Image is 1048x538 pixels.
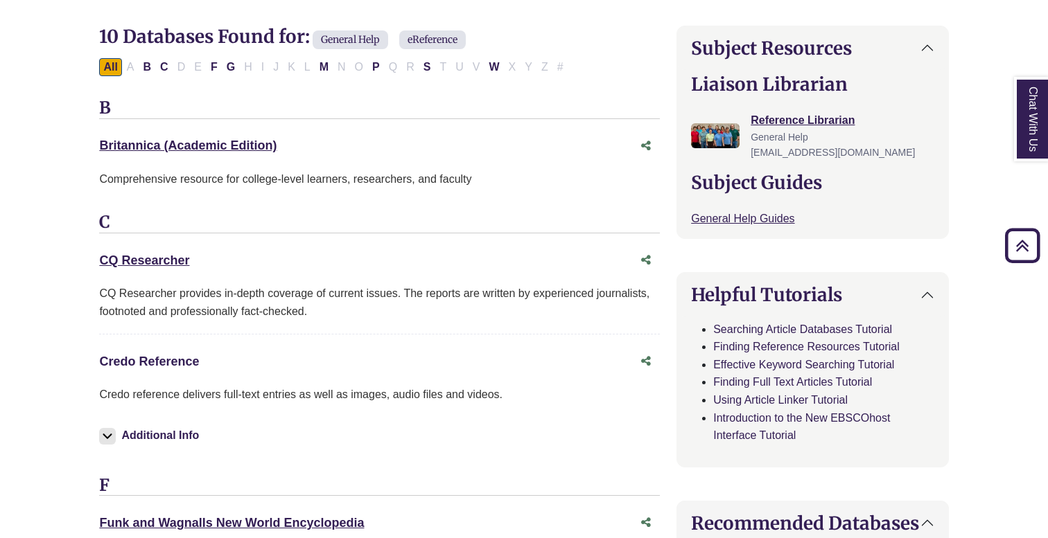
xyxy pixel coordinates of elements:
[207,58,222,76] button: Filter Results F
[99,213,660,233] h3: C
[419,58,435,76] button: Filter Results S
[713,412,890,442] a: Introduction to the New EBSCOhost Interface Tutorial
[99,285,660,320] div: CQ Researcher provides in-depth coverage of current issues. The reports are written by experience...
[713,376,872,388] a: Finding Full Text Articles Tutorial
[713,341,900,352] a: Finding Reference Resources Tutorial
[99,25,310,48] span: 10 Databases Found for:
[222,58,239,76] button: Filter Results G
[484,58,503,76] button: Filter Results W
[713,323,892,335] a: Searching Article Databases Tutorial
[315,58,333,76] button: Filter Results M
[713,394,848,406] a: Using Article Linker Tutorial
[691,172,934,193] h2: Subject Guides
[677,26,947,70] button: Subject Resources
[751,147,915,158] span: [EMAIL_ADDRESS][DOMAIN_NAME]
[99,138,277,152] a: Britannica (Academic Edition)
[313,30,388,49] span: General Help
[1000,236,1045,255] a: Back to Top
[632,510,660,536] button: Share this database
[677,273,947,316] button: Helpful Tutorials
[99,476,660,496] h3: F
[99,98,660,119] h3: B
[99,58,121,76] button: All
[99,253,189,267] a: CQ Researcher
[99,516,364,530] a: Funk and Wagnalls New World Encyclopedia
[139,58,156,76] button: Filter Results B
[751,132,808,143] span: General Help
[99,355,199,368] a: Credo Reference
[632,133,660,159] button: Share this database
[99,60,568,72] div: Alpha-list to filter by first letter of database name
[691,123,740,148] img: Reference Librarian
[99,386,660,404] p: Credo reference delivers full-text entries as well as images, audio files and videos.
[99,426,203,445] button: Additional Info
[156,58,173,76] button: Filter Results C
[399,30,466,49] span: eReference
[751,114,855,126] a: Reference Librarian
[99,170,660,188] p: Comprehensive resource for college-level learners, researchers, and faculty
[691,73,934,95] h2: Liaison Librarian
[713,359,894,370] a: Effective Keyword Searching Tutorial
[632,247,660,274] button: Share this database
[691,213,794,224] a: General Help Guides
[368,58,384,76] button: Filter Results P
[632,348,660,375] button: Share this database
